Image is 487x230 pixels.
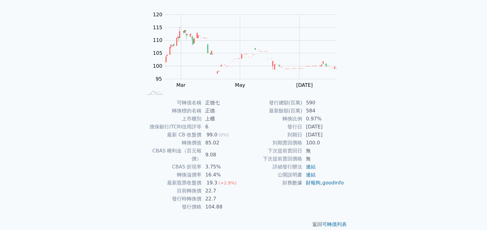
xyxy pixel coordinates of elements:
td: 發行日 [243,123,302,131]
td: 9.08 [201,147,243,163]
td: 到期日 [243,131,302,139]
tspan: 100 [153,63,162,69]
td: 100.0 [302,139,344,147]
td: 584 [302,107,344,115]
tspan: 95 [156,76,162,82]
td: 上市櫃別 [143,115,201,123]
td: 擔保銀行/TCRI信用評等 [143,123,201,131]
a: 可轉債列表 [322,221,347,227]
td: 6 [201,123,243,131]
td: 正德 [201,107,243,115]
td: CBAS 權利金（百元報價） [143,147,201,163]
td: 發行總額(百萬) [243,99,302,107]
td: 最新餘額(百萬) [243,107,302,115]
tspan: Mar [176,82,186,88]
td: [DATE] [302,131,344,139]
td: 22.7 [201,195,243,203]
td: 無 [302,147,344,155]
p: 返回 [135,221,352,228]
td: 轉換價值 [143,139,201,147]
td: 3.75% [201,163,243,171]
td: 發行價格 [143,203,201,211]
g: Chart [150,12,346,88]
a: 連結 [306,164,316,170]
td: 目前轉換價 [143,187,201,195]
td: 下次提前賣回日 [243,147,302,155]
td: 發行時轉換價 [143,195,201,203]
td: 0.97% [302,115,344,123]
div: 99.0 [205,131,219,139]
a: 財報狗 [306,180,321,186]
a: goodinfo [322,180,344,186]
td: 85.02 [201,139,243,147]
td: 16.4% [201,171,243,179]
a: 連結 [306,172,316,178]
td: 財務數據 [243,179,302,187]
td: 公開說明書 [243,171,302,179]
td: [DATE] [302,123,344,131]
td: 22.7 [201,187,243,195]
tspan: 110 [153,37,162,43]
td: 下次提前賣回價格 [243,155,302,163]
td: , [302,179,344,187]
td: 到期賣回價格 [243,139,302,147]
td: 無 [302,155,344,163]
td: 正德七 [201,99,243,107]
tspan: [DATE] [296,82,313,88]
td: 上櫃 [201,115,243,123]
td: 轉換溢價率 [143,171,201,179]
tspan: May [235,82,245,88]
td: 最新股票收盤價 [143,179,201,187]
span: (+2.9%) [219,180,236,185]
iframe: Chat Widget [456,200,487,230]
tspan: 120 [153,12,162,18]
td: CBAS 折現率 [143,163,201,171]
td: 590 [302,99,344,107]
td: 可轉債名稱 [143,99,201,107]
td: 最新 CB 收盤價 [143,131,201,139]
td: 轉換標的名稱 [143,107,201,115]
td: 轉換比例 [243,115,302,123]
span: (0%) [219,132,229,137]
tspan: 105 [153,50,162,56]
tspan: 115 [153,24,162,30]
td: 詳細發行辦法 [243,163,302,171]
div: 19.3 [205,179,219,187]
td: 104.88 [201,203,243,211]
